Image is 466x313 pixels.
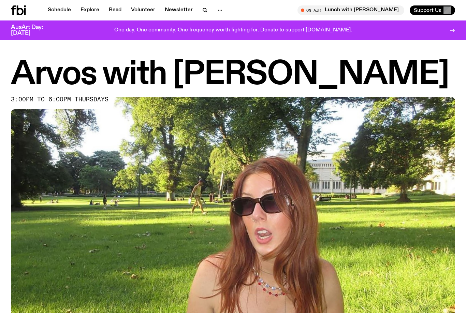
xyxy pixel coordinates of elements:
[76,5,103,15] a: Explore
[11,97,108,102] span: 3:00pm to 6:00pm thursdays
[44,5,75,15] a: Schedule
[410,5,455,15] button: Support Us
[105,5,126,15] a: Read
[297,5,404,15] button: On AirLunch with [PERSON_NAME]
[11,25,55,36] h3: AusArt Day: [DATE]
[127,5,159,15] a: Volunteer
[11,59,455,90] h1: Arvos with [PERSON_NAME]
[414,7,441,13] span: Support Us
[161,5,197,15] a: Newsletter
[114,27,352,33] p: One day. One community. One frequency worth fighting for. Donate to support [DOMAIN_NAME].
